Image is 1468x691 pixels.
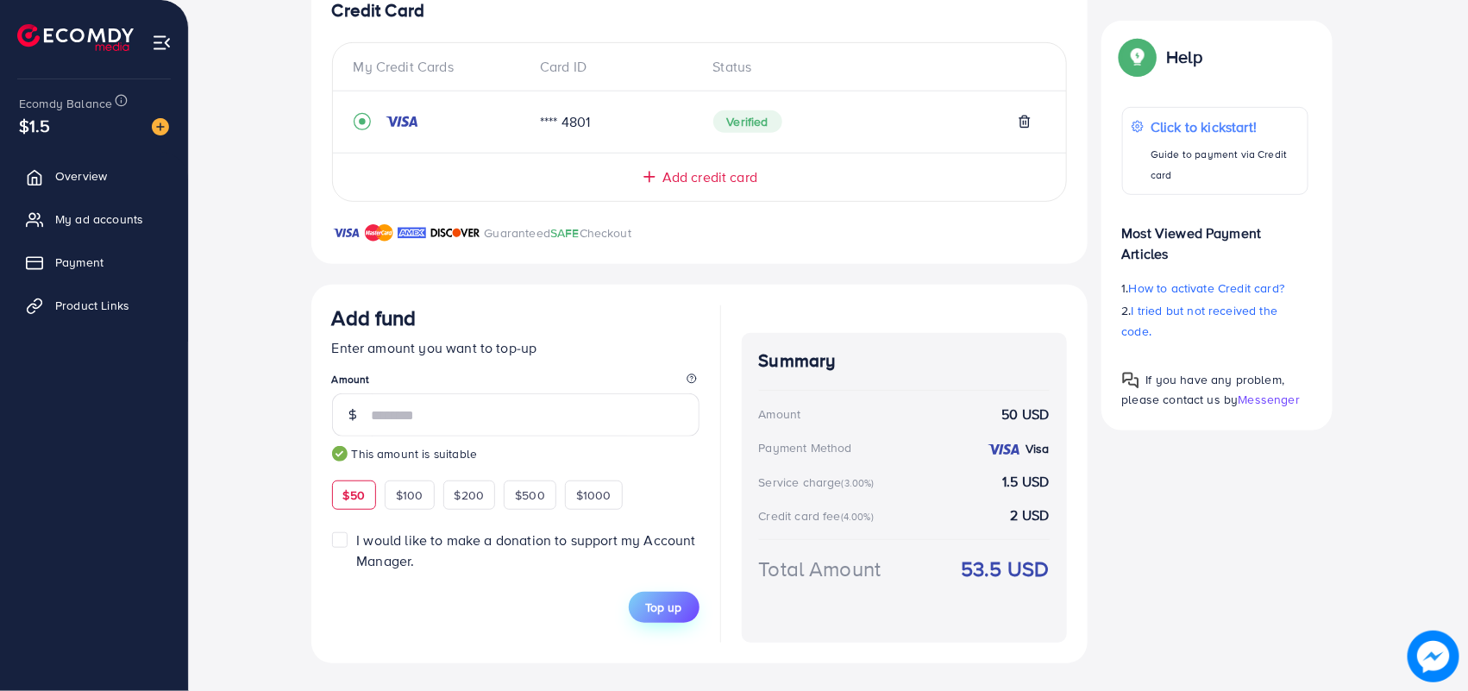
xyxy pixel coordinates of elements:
[699,57,1045,77] div: Status
[1011,506,1050,525] strong: 2 USD
[19,95,112,112] span: Ecomdy Balance
[646,599,682,616] span: Top up
[396,487,423,504] span: $100
[13,159,175,193] a: Overview
[152,33,172,53] img: menu
[354,57,527,77] div: My Credit Cards
[55,254,104,271] span: Payment
[55,167,107,185] span: Overview
[1122,209,1308,264] p: Most Viewed Payment Articles
[841,510,874,524] small: (4.00%)
[550,224,580,242] span: SAFE
[354,113,371,130] svg: record circle
[455,487,485,504] span: $200
[1167,47,1203,67] p: Help
[759,405,801,423] div: Amount
[662,167,757,187] span: Add credit card
[576,487,612,504] span: $1000
[1002,405,1050,424] strong: 50 USD
[19,113,51,138] span: $1.5
[1239,391,1300,408] span: Messenger
[961,554,1049,584] strong: 53.5 USD
[356,531,695,569] span: I would like to make a donation to support my Account Manager.
[1026,440,1050,457] strong: Visa
[842,476,875,490] small: (3.00%)
[13,288,175,323] a: Product Links
[526,57,699,77] div: Card ID
[398,223,426,243] img: brand
[987,443,1021,456] img: credit
[385,115,419,129] img: credit
[55,210,143,228] span: My ad accounts
[365,223,393,243] img: brand
[332,446,348,462] img: guide
[13,245,175,280] a: Payment
[17,24,134,51] img: logo
[152,118,169,135] img: image
[1002,472,1049,492] strong: 1.5 USD
[1122,371,1285,408] span: If you have any problem, please contact us by
[713,110,782,133] span: Verified
[430,223,480,243] img: brand
[332,337,699,358] p: Enter amount you want to top-up
[759,474,880,491] div: Service charge
[332,445,699,462] small: This amount is suitable
[1122,372,1139,389] img: Popup guide
[759,350,1050,372] h4: Summary
[332,372,699,393] legend: Amount
[629,592,699,623] button: Top up
[1122,300,1308,342] p: 2.
[1151,144,1298,185] p: Guide to payment via Credit card
[1122,302,1278,340] span: I tried but not received the code.
[332,223,361,243] img: brand
[485,223,632,243] p: Guaranteed Checkout
[1408,631,1459,682] img: image
[55,297,129,314] span: Product Links
[515,487,545,504] span: $500
[13,202,175,236] a: My ad accounts
[1151,116,1298,137] p: Click to kickstart!
[332,305,417,330] h3: Add fund
[759,439,852,456] div: Payment Method
[343,487,365,504] span: $50
[1122,278,1308,298] p: 1.
[759,554,881,584] div: Total Amount
[1129,280,1284,297] span: How to activate Credit card?
[759,507,880,525] div: Credit card fee
[1122,41,1153,72] img: Popup guide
